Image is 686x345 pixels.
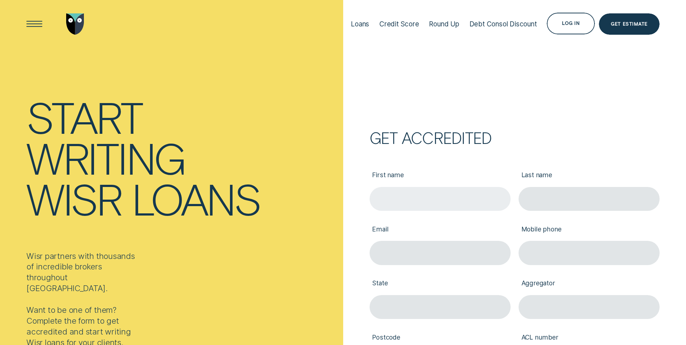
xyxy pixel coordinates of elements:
[26,96,339,219] h1: Start writing Wisr loans
[26,96,142,137] div: Start
[519,219,660,241] label: Mobile phone
[599,13,660,35] a: Get Estimate
[469,20,537,28] div: Debt Consol Discount
[519,165,660,187] label: Last name
[132,178,260,219] div: loans
[429,20,459,28] div: Round Up
[351,20,369,28] div: Loans
[24,13,45,35] button: Open Menu
[370,273,511,295] label: State
[370,219,511,241] label: Email
[547,13,595,34] button: Log in
[26,137,185,178] div: writing
[66,13,84,35] img: Wisr
[519,273,660,295] label: Aggregator
[370,132,660,144] h2: Get accredited
[370,165,511,187] label: First name
[379,20,419,28] div: Credit Score
[26,178,121,219] div: Wisr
